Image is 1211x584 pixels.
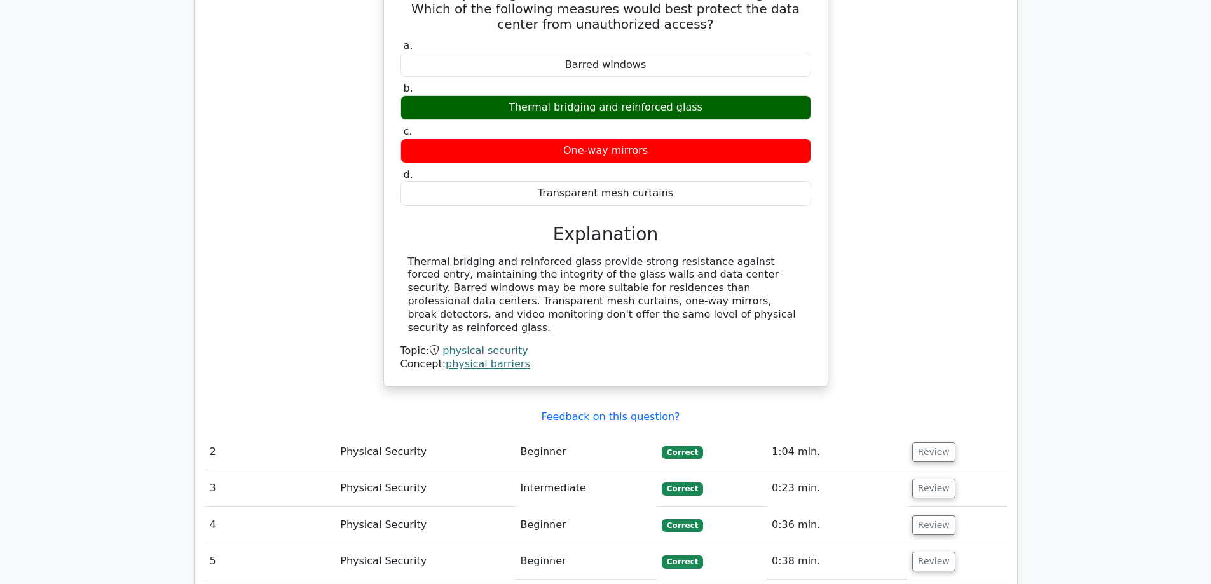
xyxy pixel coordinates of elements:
span: d. [404,168,413,180]
td: Intermediate [516,470,657,506]
td: 4 [205,507,336,543]
a: Feedback on this question? [541,411,680,423]
td: Physical Security [335,507,515,543]
a: physical security [442,344,528,357]
td: 0:23 min. [767,470,907,506]
td: 2 [205,434,336,470]
button: Review [912,442,955,462]
div: Barred windows [400,53,811,78]
span: Correct [662,482,703,495]
div: Thermal bridging and reinforced glass [400,95,811,120]
button: Review [912,552,955,571]
div: One-way mirrors [400,139,811,163]
td: 3 [205,470,336,506]
td: Physical Security [335,543,515,580]
div: Concept: [400,358,811,371]
td: Beginner [516,507,657,543]
span: Correct [662,519,703,532]
span: c. [404,125,413,137]
td: 5 [205,543,336,580]
span: Correct [662,446,703,459]
td: Physical Security [335,434,515,470]
span: b. [404,82,413,94]
div: Topic: [400,344,811,358]
button: Review [912,479,955,498]
span: a. [404,39,413,51]
div: Transparent mesh curtains [400,181,811,206]
td: Beginner [516,434,657,470]
td: Physical Security [335,470,515,506]
a: physical barriers [446,358,530,370]
td: Beginner [516,543,657,580]
div: Thermal bridging and reinforced glass provide strong resistance against forced entry, maintaining... [408,255,804,335]
td: 0:36 min. [767,507,907,543]
td: 1:04 min. [767,434,907,470]
span: Correct [662,555,703,568]
h3: Explanation [408,224,804,245]
button: Review [912,515,955,535]
td: 0:38 min. [767,543,907,580]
